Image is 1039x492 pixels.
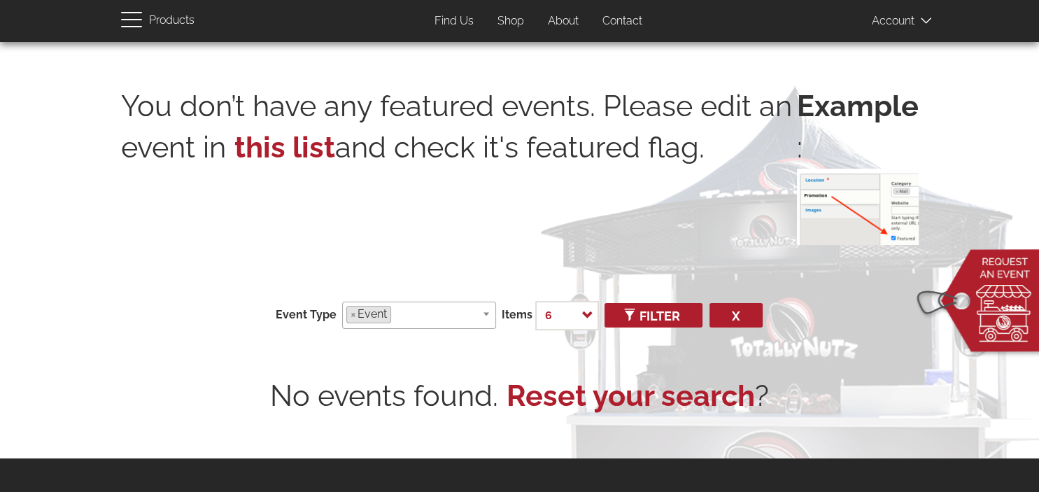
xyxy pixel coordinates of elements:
a: Reset your search [507,375,755,416]
a: Find Us [424,8,484,35]
strong: Example [797,85,919,127]
span: Products [149,10,195,31]
a: About [537,8,589,35]
div: No events found. ? [121,375,919,416]
li: Event [346,306,391,323]
span: Filter [627,309,680,323]
span: × [351,307,356,323]
a: Shop [487,8,535,35]
p: You don’t have any featured events. Please edit an event in and check it's featured flag. [121,85,797,238]
p: : [797,85,919,245]
button: x [709,303,763,328]
label: Event Type [276,307,337,323]
a: Contact [592,8,653,35]
img: featured-event.png [797,169,919,245]
a: this list [234,130,335,164]
button: Filter [605,303,702,328]
label: Items [502,307,532,323]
